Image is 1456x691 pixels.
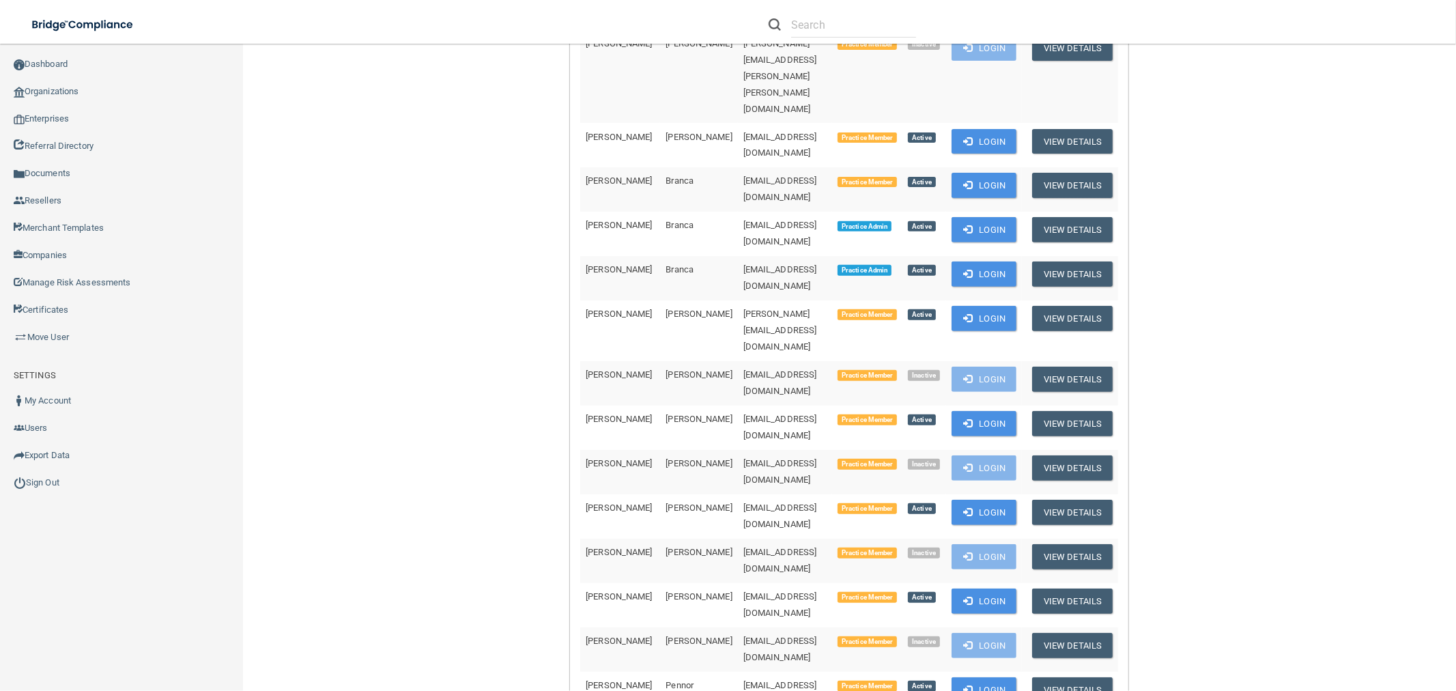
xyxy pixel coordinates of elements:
img: icon-documents.8dae5593.png [14,169,25,180]
span: [PERSON_NAME] [666,414,732,424]
button: View Details [1032,306,1113,331]
span: [PERSON_NAME] [586,414,652,424]
button: Login [952,367,1016,392]
span: Inactive [908,636,940,647]
span: [PERSON_NAME] [586,309,652,319]
span: [PERSON_NAME] [666,458,732,468]
img: ic_dashboard_dark.d01f4a41.png [14,59,25,70]
span: Active [908,132,935,143]
span: [PERSON_NAME] [586,369,652,380]
img: icon-users.e205127d.png [14,423,25,434]
button: Login [952,306,1016,331]
button: Login [952,129,1016,154]
img: ic_power_dark.7ecde6b1.png [14,477,26,489]
img: briefcase.64adab9b.png [14,330,27,344]
span: Practice Member [838,548,897,559]
span: Active [908,414,935,425]
span: [PERSON_NAME][EMAIL_ADDRESS][DOMAIN_NAME] [743,309,817,352]
span: [EMAIL_ADDRESS][DOMAIN_NAME] [743,503,817,529]
button: View Details [1032,589,1113,614]
span: [PERSON_NAME] [586,591,652,602]
label: SETTINGS [14,367,56,384]
button: View Details [1032,455,1113,481]
span: Active [908,221,935,232]
span: Pennor [666,680,694,690]
span: Inactive [908,459,940,470]
span: [EMAIL_ADDRESS][DOMAIN_NAME] [743,636,817,662]
button: View Details [1032,544,1113,569]
button: View Details [1032,262,1113,287]
img: organization-icon.f8decf85.png [14,87,25,98]
img: ic_reseller.de258add.png [14,195,25,206]
span: [PERSON_NAME] [586,458,652,468]
span: [EMAIL_ADDRESS][DOMAIN_NAME] [743,414,817,440]
span: [PERSON_NAME] [586,547,652,557]
span: Active [908,503,935,514]
button: Login [952,589,1016,614]
span: Branca [666,220,694,230]
span: Active [908,592,935,603]
span: [PERSON_NAME] [666,636,732,646]
button: Login [952,217,1016,242]
span: [PERSON_NAME] [586,264,652,274]
span: Practice Admin [838,265,891,276]
span: Practice Member [838,370,897,381]
span: [PERSON_NAME] [666,132,732,142]
span: Active [908,265,935,276]
span: [PERSON_NAME] [666,547,732,557]
button: View Details [1032,500,1113,525]
span: [PERSON_NAME][EMAIL_ADDRESS][PERSON_NAME][PERSON_NAME][DOMAIN_NAME] [743,38,817,114]
span: Practice Member [838,592,897,603]
span: Branca [666,175,694,186]
span: Practice Member [838,459,897,470]
span: Practice Member [838,309,897,320]
span: Branca [666,264,694,274]
span: Practice Member [838,39,897,50]
span: [PERSON_NAME] [666,591,732,602]
span: Practice Admin [838,221,891,232]
span: Practice Member [838,177,897,188]
button: Login [952,262,1016,287]
img: icon-export.b9366987.png [14,450,25,461]
span: [EMAIL_ADDRESS][DOMAIN_NAME] [743,369,817,396]
span: Active [908,309,935,320]
button: View Details [1032,633,1113,658]
span: [EMAIL_ADDRESS][DOMAIN_NAME] [743,132,817,158]
button: View Details [1032,173,1113,198]
button: Login [952,411,1016,436]
span: [PERSON_NAME] [666,369,732,380]
img: enterprise.0d942306.png [14,115,25,124]
span: [PERSON_NAME] [586,220,652,230]
button: View Details [1032,129,1113,154]
img: bridge_compliance_login_screen.278c3ca4.svg [20,11,146,39]
span: [EMAIL_ADDRESS][DOMAIN_NAME] [743,175,817,202]
span: [EMAIL_ADDRESS][DOMAIN_NAME] [743,220,817,246]
span: [PERSON_NAME] [586,503,652,513]
input: Search [791,12,916,38]
span: [PERSON_NAME] [586,175,652,186]
button: View Details [1032,411,1113,436]
img: ic-search.3b580494.png [769,18,781,31]
img: ic_user_dark.df1a06c3.png [14,395,25,406]
span: [EMAIL_ADDRESS][DOMAIN_NAME] [743,264,817,291]
span: Practice Member [838,636,897,647]
span: [EMAIL_ADDRESS][DOMAIN_NAME] [743,458,817,485]
span: [PERSON_NAME] [586,636,652,646]
button: Login [952,173,1016,198]
button: Login [952,544,1016,569]
button: Login [952,500,1016,525]
span: [PERSON_NAME] [586,132,652,142]
span: [EMAIL_ADDRESS][DOMAIN_NAME] [743,591,817,618]
span: Practice Member [838,503,897,514]
span: [PERSON_NAME] [666,309,732,319]
span: [EMAIL_ADDRESS][DOMAIN_NAME] [743,547,817,574]
span: Inactive [908,370,940,381]
button: View Details [1032,367,1113,392]
span: [PERSON_NAME] [666,503,732,513]
span: Practice Member [838,414,897,425]
span: Inactive [908,548,940,559]
span: Active [908,177,935,188]
span: Practice Member [838,132,897,143]
span: Inactive [908,39,940,50]
button: Login [952,633,1016,658]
